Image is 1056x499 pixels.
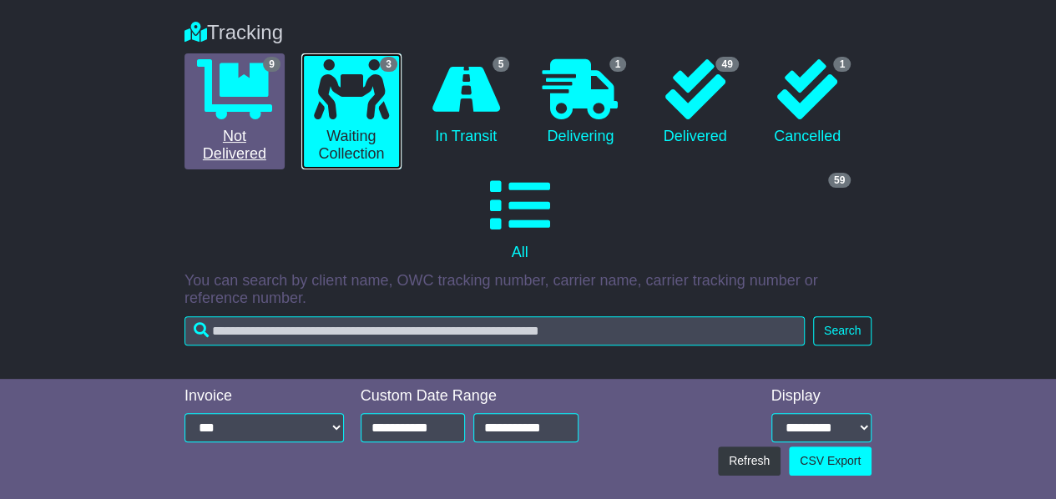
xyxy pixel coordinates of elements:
div: Invoice [184,387,344,406]
button: Search [813,316,872,345]
a: CSV Export [789,446,872,476]
span: 1 [833,57,851,72]
button: Refresh [718,446,781,476]
a: 1 Cancelled [760,53,855,152]
a: 59 All [184,169,855,268]
span: 5 [493,57,510,72]
span: 9 [263,57,280,72]
a: 49 Delivered [647,53,742,152]
span: 1 [609,57,627,72]
a: 3 Waiting Collection [301,53,402,169]
a: 1 Delivering [530,53,630,152]
span: 49 [715,57,738,72]
div: Tracking [176,21,880,45]
a: 5 In Transit [418,53,513,152]
span: 3 [380,57,397,72]
span: 59 [828,173,851,188]
a: 9 Not Delivered [184,53,285,169]
div: Display [771,387,872,406]
div: Custom Date Range [361,387,579,406]
p: You can search by client name, OWC tracking number, carrier name, carrier tracking number or refe... [184,272,872,308]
